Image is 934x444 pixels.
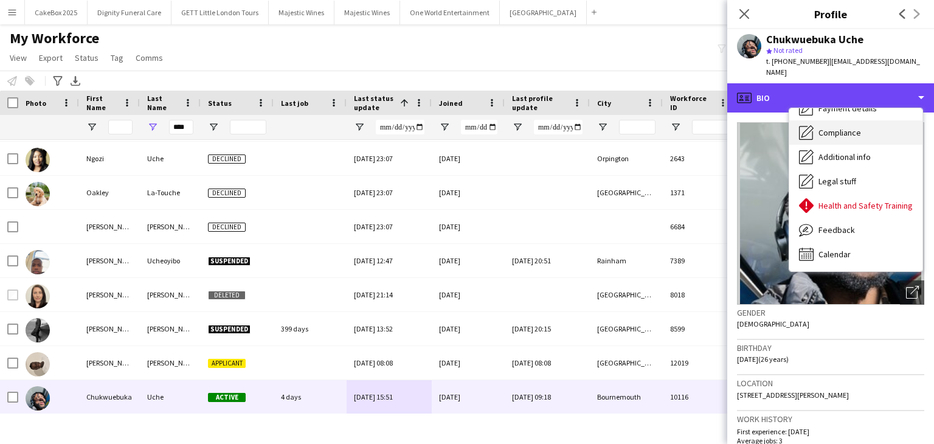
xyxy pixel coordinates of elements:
[281,99,308,108] span: Last job
[590,244,663,277] div: Rainham
[900,280,924,305] div: Open photos pop-in
[439,122,450,133] button: Open Filter Menu
[766,57,920,77] span: | [EMAIL_ADDRESS][DOMAIN_NAME]
[590,142,663,175] div: Orpington
[354,94,395,112] span: Last status update
[34,50,67,66] a: Export
[131,50,168,66] a: Comms
[274,380,347,414] div: 4 days
[26,284,50,308] img: Julia Boucher
[68,74,83,88] app-action-btn: Export XLSX
[140,142,201,175] div: Uche
[169,120,193,134] input: Last Name Filter Input
[26,352,50,376] img: Godwin Uchendu
[439,99,463,108] span: Joined
[766,57,829,66] span: t. [PHONE_NUMBER]
[432,142,505,175] div: [DATE]
[136,52,163,63] span: Comms
[347,346,432,380] div: [DATE] 08:08
[147,94,179,112] span: Last Name
[140,380,201,414] div: Uche
[5,50,32,66] a: View
[432,210,505,243] div: [DATE]
[88,1,171,24] button: Dignity Funeral Care
[818,127,861,138] span: Compliance
[79,244,140,277] div: [PERSON_NAME]
[505,244,590,277] div: [DATE] 20:51
[766,34,863,45] div: Chukwuebuka Uche
[140,244,201,277] div: Ucheoyibo
[727,6,934,22] h3: Profile
[505,380,590,414] div: [DATE] 09:18
[619,120,656,134] input: City Filter Input
[590,312,663,345] div: [GEOGRAPHIC_DATA]
[79,176,140,209] div: Oakley
[789,145,922,169] div: Additional info
[432,380,505,414] div: [DATE]
[50,74,65,88] app-action-btn: Advanced filters
[26,182,50,206] img: Oakley La-Touche
[347,176,432,209] div: [DATE] 23:07
[597,122,608,133] button: Open Filter Menu
[86,122,97,133] button: Open Filter Menu
[26,148,50,172] img: Ngozi Uche
[79,312,140,345] div: [PERSON_NAME]
[10,52,27,63] span: View
[590,176,663,209] div: [GEOGRAPHIC_DATA]
[737,390,849,400] span: [STREET_ADDRESS][PERSON_NAME]
[789,242,922,266] div: Calendar
[140,346,201,380] div: [PERSON_NAME]
[737,342,924,353] h3: Birthday
[432,312,505,345] div: [DATE]
[111,52,123,63] span: Tag
[347,312,432,345] div: [DATE] 13:52
[663,278,736,311] div: 8018
[432,346,505,380] div: [DATE]
[737,378,924,389] h3: Location
[140,278,201,311] div: [PERSON_NAME]
[208,325,251,334] span: Suspended
[432,278,505,311] div: [DATE]
[171,1,269,24] button: GETT Little London Tours
[400,1,500,24] button: One World Entertainment
[505,312,590,345] div: [DATE] 20:15
[663,142,736,175] div: 2643
[663,346,736,380] div: 12019
[75,52,99,63] span: Status
[26,99,46,108] span: Photo
[789,218,922,242] div: Feedback
[597,99,611,108] span: City
[512,122,523,133] button: Open Filter Menu
[7,290,18,300] input: Row Selection is disabled for this row (unchecked)
[208,291,246,300] span: Deleted
[737,122,924,305] img: Crew avatar or photo
[663,210,736,243] div: 6684
[590,278,663,311] div: [GEOGRAPHIC_DATA]
[26,250,50,274] img: Emmanuel Ucheoyibo
[70,50,103,66] a: Status
[818,103,877,114] span: Payment details
[208,154,246,164] span: Declined
[818,224,855,235] span: Feedback
[108,120,133,134] input: First Name Filter Input
[590,346,663,380] div: [GEOGRAPHIC_DATA]
[39,52,63,63] span: Export
[208,189,246,198] span: Declined
[208,122,219,133] button: Open Filter Menu
[26,318,50,342] img: Dylan Boucher
[818,249,851,260] span: Calendar
[737,414,924,425] h3: Work history
[663,380,736,414] div: 10116
[334,1,400,24] button: Majestic Wines
[347,380,432,414] div: [DATE] 15:51
[269,1,334,24] button: Majestic Wines
[818,176,856,187] span: Legal stuff
[376,120,424,134] input: Last status update Filter Input
[789,193,922,218] div: Health and Safety Training
[79,278,140,311] div: [PERSON_NAME]
[737,307,924,318] h3: Gender
[79,142,140,175] div: Ngozi
[347,278,432,311] div: [DATE] 21:14
[670,94,714,112] span: Workforce ID
[590,380,663,414] div: Bournemouth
